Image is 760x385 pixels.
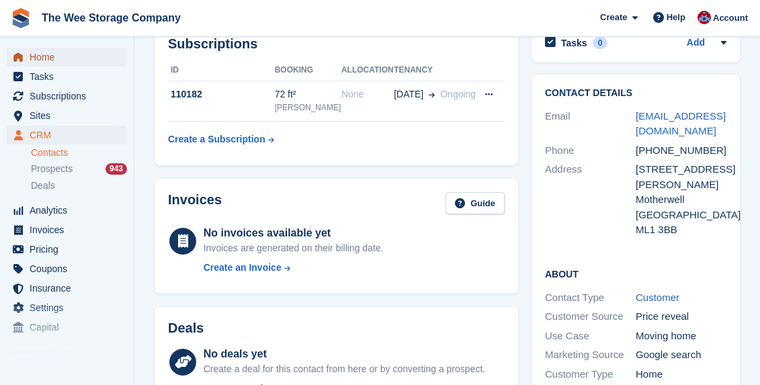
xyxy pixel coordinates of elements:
div: [PHONE_NUMBER] [636,143,726,159]
div: 72 ft² [275,87,341,101]
h2: Subscriptions [168,36,505,52]
div: Invoices are generated on their billing date. [204,241,384,255]
div: 0 [593,37,608,49]
a: Prospects 943 [31,162,127,176]
a: menu [7,220,127,239]
a: menu [7,67,127,86]
a: menu [7,279,127,298]
span: Tasks [30,67,110,86]
span: Ongoing [440,89,476,99]
h2: Invoices [168,192,222,214]
a: Customer [636,292,679,303]
a: menu [7,106,127,125]
th: Tenancy [394,60,476,81]
div: No invoices available yet [204,225,384,241]
h2: Deals [168,320,204,336]
div: Email [545,109,636,139]
img: stora-icon-8386f47178a22dfd0bd8f6a31ec36ba5ce8667c1dd55bd0f319d3a0aa187defe.svg [11,8,31,28]
a: Add [687,36,705,51]
a: Create an Invoice [204,261,384,275]
a: [EMAIL_ADDRESS][DOMAIN_NAME] [636,110,726,137]
div: 110182 [168,87,275,101]
a: menu [7,201,127,220]
div: No deals yet [204,346,485,362]
a: menu [7,240,127,259]
div: Home [636,367,726,382]
span: Storefront [12,348,134,361]
div: [GEOGRAPHIC_DATA] [636,208,726,223]
img: Scott Ritchie [698,11,711,24]
div: Customer Type [545,367,636,382]
span: Account [713,11,748,25]
h2: Contact Details [545,88,726,99]
div: Price reveal [636,309,726,325]
div: Phone [545,143,636,159]
div: [PERSON_NAME] [275,101,341,114]
a: menu [7,318,127,337]
div: Use Case [545,329,636,344]
h2: Tasks [561,37,587,49]
div: Address [545,162,636,238]
div: Google search [636,347,726,363]
span: Insurance [30,279,110,298]
div: Customer Source [545,309,636,325]
a: menu [7,126,127,144]
span: Pricing [30,240,110,259]
div: None [341,87,394,101]
div: [STREET_ADDRESS][PERSON_NAME] [636,162,726,192]
span: Sites [30,106,110,125]
span: Prospects [31,163,73,175]
div: Create a Subscription [168,132,265,146]
span: Subscriptions [30,87,110,105]
a: Contacts [31,146,127,159]
a: Guide [446,192,505,214]
div: 943 [105,163,127,175]
th: Allocation [341,60,394,81]
a: menu [7,298,127,317]
span: Home [30,48,110,67]
div: Marketing Source [545,347,636,363]
a: menu [7,87,127,105]
div: Create an Invoice [204,261,282,275]
h2: About [545,267,726,280]
a: The Wee Storage Company [36,7,186,29]
span: Coupons [30,259,110,278]
a: menu [7,48,127,67]
div: Moving home [636,329,726,344]
span: CRM [30,126,110,144]
div: Contact Type [545,290,636,306]
a: Deals [31,179,127,193]
div: ML1 3BB [636,222,726,238]
span: Help [667,11,685,24]
div: Motherwell [636,192,726,208]
a: menu [7,259,127,278]
span: Deals [31,179,55,192]
th: ID [168,60,275,81]
span: Capital [30,318,110,337]
th: Booking [275,60,341,81]
span: Invoices [30,220,110,239]
span: Create [600,11,627,24]
span: Analytics [30,201,110,220]
a: Create a Subscription [168,127,274,152]
span: Settings [30,298,110,317]
div: Create a deal for this contact from here or by converting a prospect. [204,362,485,376]
span: [DATE] [394,87,423,101]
